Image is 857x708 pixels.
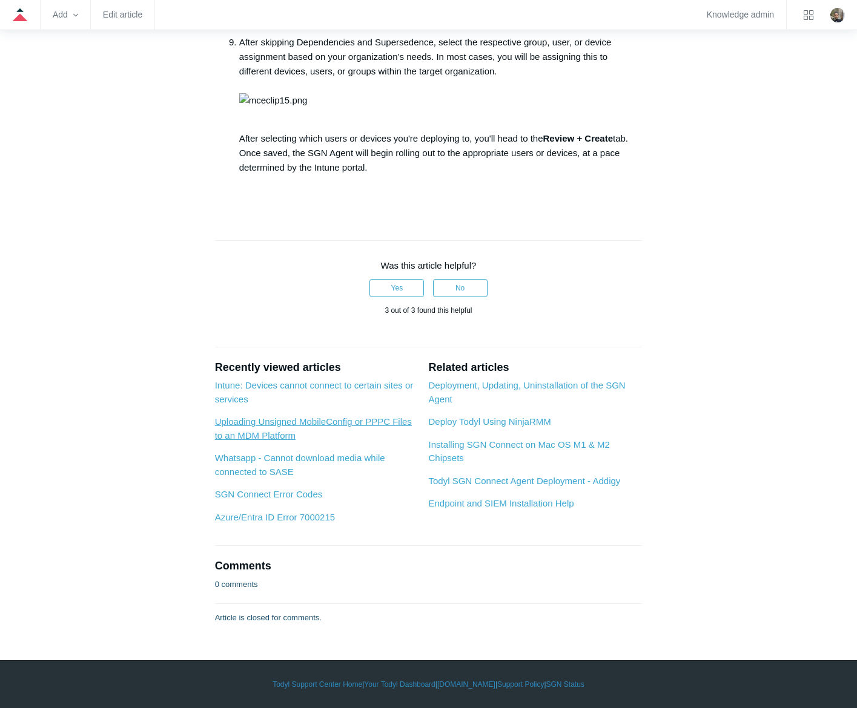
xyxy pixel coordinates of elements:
[273,679,362,690] a: Todyl Support Center Home
[239,35,643,204] li: After skipping Dependencies and Supersedence, select the respective group, user, or device assign...
[428,476,620,486] a: Todyl SGN Connect Agent Deployment - Addigy
[428,380,625,404] a: Deployment, Updating, Uninstallation of the SGN Agent
[215,558,643,574] h2: Comments
[369,279,424,297] button: This article was helpful
[381,260,477,270] span: Was this article helpful?
[428,359,642,376] h2: Related articles
[707,11,774,18] a: Knowledge admin
[497,679,544,690] a: Support Policy
[239,93,308,108] img: mceclip15.png
[215,579,258,591] p: 0 comments
[830,8,845,22] zd-hc-trigger: Click your profile icon to open the profile menu
[433,279,488,297] button: This article was not helpful
[215,416,412,441] a: Uploading Unsigned MobileConfig or PPPC Files to an MDM Platform
[215,380,414,404] a: Intune: Devices cannot connect to certain sites or services
[239,131,643,204] p: After selecting which users or devices you're deploying to, you'll head to the tab. Once saved, t...
[830,8,845,22] img: user avatar
[364,679,435,690] a: Your Todyl Dashboard
[215,453,385,477] a: Whatsapp - Cannot download media while connected to SASE
[428,416,551,427] a: Deploy Todyl Using NinjaRMM
[78,679,780,690] div: | | | |
[215,359,417,376] h2: Recently viewed articles
[546,679,584,690] a: SGN Status
[437,679,495,690] a: [DOMAIN_NAME]
[543,133,613,143] strong: Review + Create
[215,612,322,624] p: Article is closed for comments.
[385,306,472,315] span: 3 out of 3 found this helpful
[103,11,142,18] a: Edit article
[215,489,323,499] a: SGN Connect Error Codes
[215,512,335,522] a: Azure/Entra ID Error 7000215
[53,11,78,18] zd-hc-trigger: Add
[428,439,609,464] a: Installing SGN Connect on Mac OS M1 & M2 Chipsets
[428,498,574,508] a: Endpoint and SIEM Installation Help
